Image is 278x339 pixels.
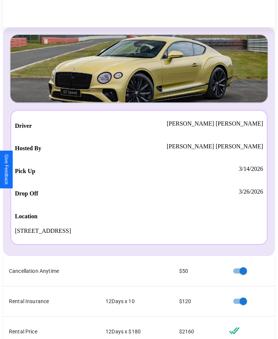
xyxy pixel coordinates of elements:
[239,166,263,176] p: 3 / 14 / 2026
[100,286,173,317] td: 12 Days x 10
[15,145,41,152] h4: Hosted By
[15,190,38,197] h4: Drop Off
[9,298,94,305] p: Rental Insurance
[173,256,223,286] td: $ 50
[167,120,263,131] p: [PERSON_NAME] [PERSON_NAME]
[167,143,263,154] p: [PERSON_NAME] [PERSON_NAME]
[9,328,94,335] p: Rental Price
[239,188,263,199] p: 3 / 26 / 2026
[15,123,32,129] h4: Driver
[4,154,9,185] div: Give Feedback
[173,286,223,317] td: $ 120
[9,267,94,275] p: Cancellation Anytime
[15,168,35,175] h4: Pick Up
[15,213,263,220] h4: Location
[15,228,263,234] p: [STREET_ADDRESS]
[84,2,193,20] h1: Rental Summary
